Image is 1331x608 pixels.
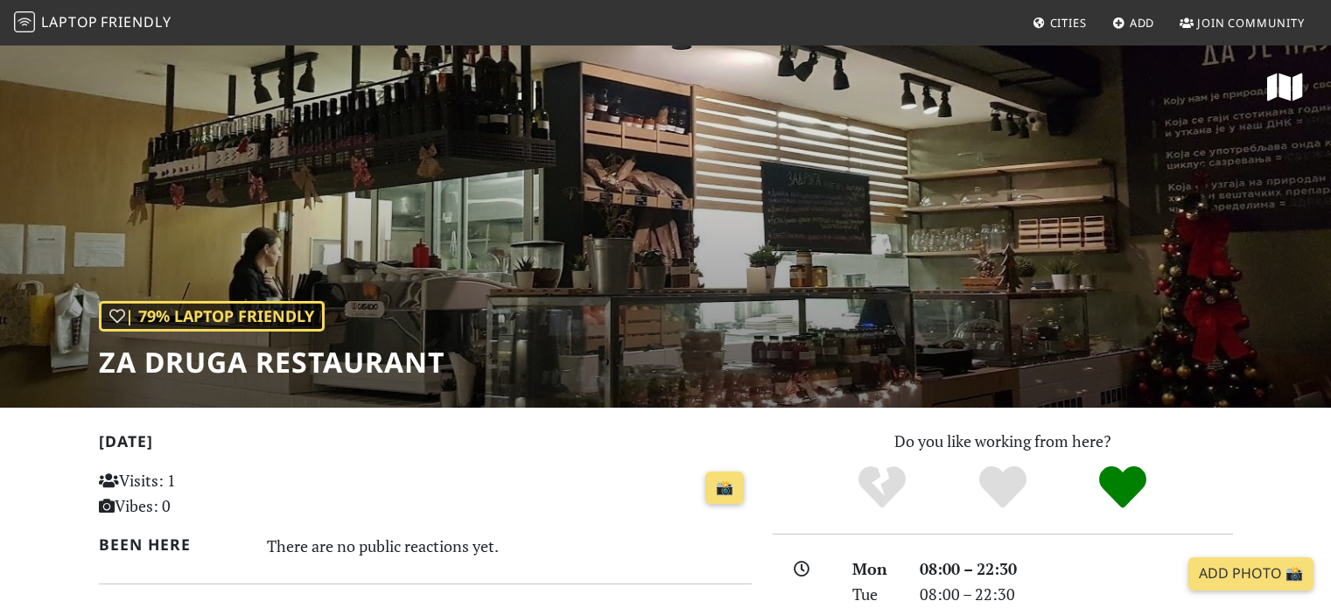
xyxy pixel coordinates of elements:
div: Yes [942,464,1063,512]
div: Definitely! [1062,464,1183,512]
h1: Za Druga Restaurant [99,346,445,379]
a: Cities [1026,7,1094,38]
div: 08:00 – 22:30 [909,556,1243,582]
a: 📸 [705,472,744,505]
h2: [DATE] [99,432,752,458]
a: LaptopFriendly LaptopFriendly [14,8,172,38]
a: Add [1105,7,1162,38]
div: Mon [842,556,908,582]
div: Tue [842,582,908,607]
span: Friendly [101,12,171,31]
div: There are no public reactions yet. [267,532,752,560]
span: Cities [1050,15,1087,31]
div: No [822,464,942,512]
a: Join Community [1173,7,1312,38]
span: Add [1130,15,1155,31]
h2: Been here [99,535,247,554]
span: Laptop [41,12,98,31]
img: LaptopFriendly [14,11,35,32]
div: | 79% Laptop Friendly [99,301,325,332]
div: 08:00 – 22:30 [909,582,1243,607]
span: Join Community [1197,15,1305,31]
a: Add Photo 📸 [1188,557,1313,591]
p: Do you like working from here? [773,429,1233,454]
p: Visits: 1 Vibes: 0 [99,468,303,519]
